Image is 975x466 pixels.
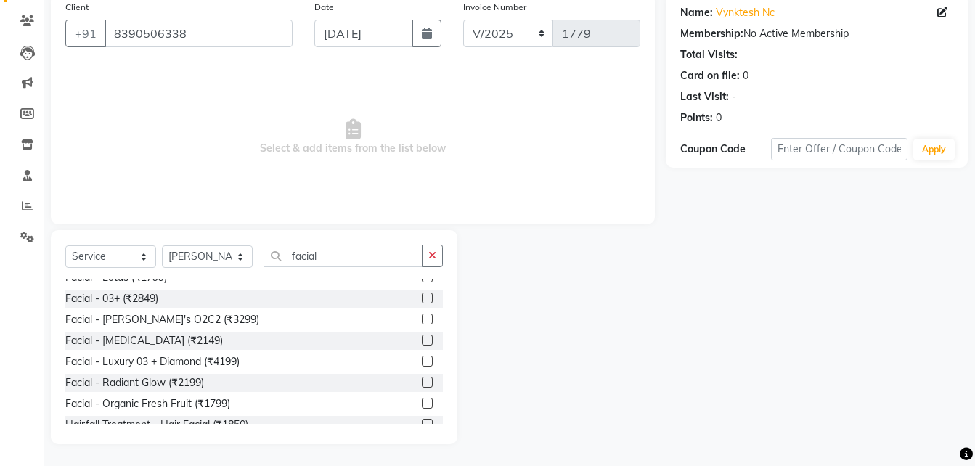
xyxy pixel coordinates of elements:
div: Name: [680,5,713,20]
button: +91 [65,20,106,47]
div: Membership: [680,26,743,41]
label: Date [314,1,334,14]
div: Hairfall Treatment - Hair Facial (₹1850) [65,417,248,433]
input: Search or Scan [264,245,423,267]
a: Vynktesh Nc [716,5,775,20]
label: Client [65,1,89,14]
div: Facial - Organic Fresh Fruit (₹1799) [65,396,230,412]
span: Select & add items from the list below [65,65,640,210]
div: - [732,89,736,105]
input: Enter Offer / Coupon Code [771,138,907,160]
div: Facial - [MEDICAL_DATA] (₹2149) [65,333,223,348]
div: 0 [743,68,748,83]
div: Total Visits: [680,47,738,62]
div: Facial - Luxury 03 + Diamond (₹4199) [65,354,240,369]
div: No Active Membership [680,26,953,41]
div: Facial - [PERSON_NAME]'s O2C2 (₹3299) [65,312,259,327]
input: Search by Name/Mobile/Email/Code [105,20,293,47]
div: 0 [716,110,722,126]
label: Invoice Number [463,1,526,14]
div: Card on file: [680,68,740,83]
div: Points: [680,110,713,126]
div: Coupon Code [680,142,771,157]
button: Apply [913,139,955,160]
div: Last Visit: [680,89,729,105]
div: Facial - Radiant Glow (₹2199) [65,375,204,391]
div: Facial - 03+ (₹2849) [65,291,158,306]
